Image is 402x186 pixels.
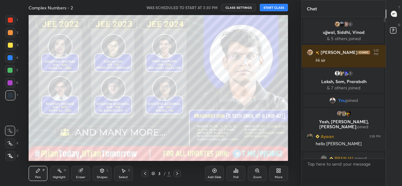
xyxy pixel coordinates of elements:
div: Select [119,176,128,179]
div: S [128,169,130,172]
button: CLASS SETTINGS [221,4,256,11]
span: joined [346,98,358,103]
div: 1 [5,15,18,25]
img: 3 [336,110,343,117]
div: / [164,172,166,175]
div: Hi sir [316,57,381,64]
img: 03fdacbcd03c40f9992fd356c4202b91.55158744_3 [343,70,349,77]
div: More [275,176,283,179]
div: Highlight [53,176,66,179]
div: Add Slide [208,176,221,179]
div: L [107,169,109,172]
p: & 5 others joined [307,36,380,41]
div: 4 [5,53,18,63]
img: iconic-dark.1390631f.png [357,50,370,54]
div: grid [302,17,386,159]
div: 3:28 PM [369,135,381,138]
div: 3 [156,172,163,175]
p: T [398,5,400,10]
img: no-rating-badge.077c3623.svg [316,51,319,55]
span: You [338,98,346,103]
span: joined [356,124,368,130]
span: joined [355,156,367,161]
button: START CLASS [260,4,288,11]
div: 5 [347,21,354,27]
img: f5f31e87540e4b6b98ce9be74ce4ecd4.jpg [339,21,345,27]
h6: [PERSON_NAME] [319,49,357,56]
img: Learner_Badge_beginner_1_8b307cf2a0.svg [329,157,333,161]
div: 7 [347,70,354,77]
div: 5 [5,65,18,75]
img: 4a9061befdd44812a4c0e465931a731e.jpg [334,21,340,27]
div: Pen [35,176,41,179]
div: H [64,169,66,172]
p: ujjwal, Siddhi, Vinod [307,30,380,35]
img: 3 [307,133,313,140]
h6: Ayaan [319,133,334,140]
div: C [5,126,19,136]
img: 9184f45cd5704d038f7ddef07b37b368.jpg [329,97,336,104]
h5: WAS SCHEDULED TO START AT 3:30 PM [146,5,218,10]
img: Learner_Badge_beginner_1_8b307cf2a0.svg [316,135,319,138]
img: 4a9061befdd44812a4c0e465931a731e.jpg [307,49,313,56]
img: 14a8617417c940d19949555231a15899.jpg [339,70,345,77]
div: Eraser [76,176,85,179]
p: Laksh, Som, Prarabdh [307,79,380,84]
div: 3 [5,40,18,50]
div: 7 [5,90,18,100]
img: 49b9cfbc58dc45c9847704f01cb011c9.jpg [345,110,351,117]
div: Z [5,151,19,161]
div: 2 [5,28,18,38]
div: Shapes [97,176,107,179]
div: X [5,138,19,148]
h4: Complex Numbers - 2 [29,5,73,11]
img: 1d4349e980af4372b29e08908577bf2a.jpg [341,110,347,117]
div: 3:22 PM [371,49,381,56]
div: 6 [5,78,18,88]
p: Chat [302,0,322,17]
div: P [43,169,45,172]
div: hello [PERSON_NAME] [316,141,381,147]
img: bdd6cf2fffc648a4bba0ca35571c5998.jpg [334,70,340,77]
div: Zoom [253,176,262,179]
p: D [398,23,400,27]
div: Poll [233,176,238,179]
div: 7 [167,171,171,176]
p: Yash, [PERSON_NAME], [PERSON_NAME] [307,119,380,129]
img: 7b67e22835c94ab3bbb52b00d8237c69.jpg [321,155,327,162]
img: 3 [343,21,349,27]
span: PRANJAL [334,156,355,161]
p: & 7 others joined [307,85,380,90]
